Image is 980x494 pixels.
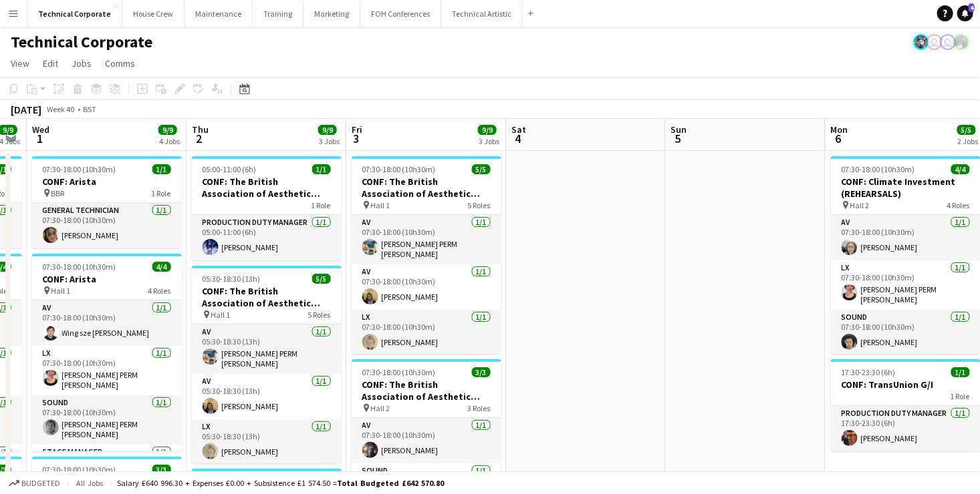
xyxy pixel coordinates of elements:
span: Total Budgeted £642 570.80 [337,478,444,488]
div: 3 Jobs [479,136,499,146]
button: Technical Corporate [27,1,122,27]
span: Edit [43,57,58,69]
span: 07:30-18:00 (10h30m) [842,164,915,174]
a: Jobs [66,55,97,72]
div: BST [83,104,96,114]
button: Technical Artistic [441,1,523,27]
app-job-card: 05:30-18:30 (13h)5/5CONF: The British Association of Aesthetic Plastic Surgeons Hall 15 RolesAV1/... [192,266,342,463]
span: 3 [350,131,362,146]
button: Marketing [303,1,360,27]
span: 5 Roles [468,200,491,210]
app-card-role: LX1/105:30-18:30 (13h)[PERSON_NAME] [192,419,342,465]
button: Budgeted [7,476,62,491]
span: 1/1 [152,164,171,174]
app-card-role: AV1/107:30-18:00 (10h30m)[PERSON_NAME] PERM [PERSON_NAME] [352,215,501,264]
span: 3/3 [152,465,171,475]
button: Maintenance [185,1,253,27]
span: 1/1 [951,367,970,377]
button: FOH Conferences [360,1,441,27]
a: View [5,55,35,72]
span: Comms [105,57,135,69]
h3: CONF: Arista [32,273,182,285]
span: 07:30-18:00 (10h30m) [43,164,116,174]
h3: CONF: The British Association of Aesthetic Plastic Surgeons [352,379,501,403]
span: 07:30-18:00 (10h30m) [362,367,436,377]
app-job-card: 07:30-18:00 (10h30m)1/1CONF: Arista BBR1 RoleGeneral Technician1/107:30-18:00 (10h30m)[PERSON_NAME] [32,156,182,248]
span: Hall 2 [850,200,870,210]
app-card-role: LX1/107:30-18:00 (10h30m)[PERSON_NAME] [352,310,501,355]
span: 1/1 [312,164,331,174]
div: 3 Jobs [319,136,340,146]
span: 3 Roles [468,403,491,413]
span: 9/9 [478,125,497,135]
span: All jobs [74,478,106,488]
span: 17:30-23:30 (6h) [842,367,896,377]
span: 4 Roles [947,200,970,210]
span: 4/4 [951,164,970,174]
span: 07:30-18:00 (10h30m) [43,465,116,475]
span: 4/4 [152,262,171,272]
app-card-role: AV1/105:30-18:30 (13h)[PERSON_NAME] PERM [PERSON_NAME] [192,324,342,374]
button: Training [253,1,303,27]
span: 5/5 [472,164,491,174]
span: 2 [190,131,209,146]
span: Jobs [72,57,92,69]
span: Hall 1 [211,310,231,320]
app-card-role: Stage Manager1/1 [32,445,182,490]
span: 4 Roles [148,286,171,296]
span: Hall 1 [51,286,71,296]
span: 4 [509,131,526,146]
span: Fri [352,123,362,136]
span: 5 [669,131,687,146]
span: Sat [511,123,526,136]
span: 1 Role [312,200,331,210]
div: [DATE] [11,103,41,116]
h3: CONF: The British Association of Aesthetic Plastic Surgeons [352,176,501,200]
span: Thu [192,123,209,136]
span: Sun [671,123,687,136]
span: 1 Role [951,391,970,401]
span: 5 Roles [308,310,331,320]
app-job-card: 07:30-18:00 (10h30m)5/5CONF: The British Association of Aesthetic Plastic Surgeons Hall 15 RolesA... [352,156,501,354]
span: 07:30-18:00 (10h30m) [43,262,116,272]
span: 4 [969,3,975,12]
div: Salary £640 996.30 + Expenses £0.00 + Subsistence £1 574.50 = [117,478,444,488]
h3: CONF: Arista [32,176,182,188]
span: 05:30-18:30 (13h) [203,274,261,284]
app-job-card: 07:30-18:00 (10h30m)4/4CONF: Arista Hall 14 RolesAV1/107:30-18:00 (10h30m)Wing sze [PERSON_NAME]L... [32,254,182,451]
app-card-role: Sound1/107:30-18:00 (10h30m)[PERSON_NAME] PERM [PERSON_NAME] [32,395,182,445]
app-job-card: 05:00-11:00 (6h)1/1CONF: The British Association of Aesthetic Plastic Surgeons1 RoleProduction Du... [192,156,342,260]
app-user-avatar: Visitor Services [927,34,943,50]
app-card-role: AV1/107:30-18:00 (10h30m)Wing sze [PERSON_NAME] [32,300,182,346]
h1: Technical Corporate [11,32,152,52]
a: Edit [37,55,64,72]
span: 5/5 [312,274,331,284]
span: 1 Role [152,188,171,198]
app-card-role: Production Duty Manager1/105:00-11:00 (6h)[PERSON_NAME] [192,215,342,260]
span: Hall 1 [371,200,390,210]
app-card-role: AV1/105:30-18:30 (13h)[PERSON_NAME] [192,374,342,419]
app-card-role: AV1/107:30-18:00 (10h30m)[PERSON_NAME] [352,264,501,310]
h3: CONF: The British Association of Aesthetic Plastic Surgeons [192,176,342,200]
span: 05:00-11:00 (6h) [203,164,257,174]
app-card-role: AV1/107:30-18:00 (10h30m)[PERSON_NAME] [352,418,501,463]
a: Comms [100,55,140,72]
span: 9/9 [318,125,337,135]
app-user-avatar: Liveforce Admin [940,34,956,50]
app-user-avatar: Krisztian PERM Vass [913,34,929,50]
span: Wed [32,123,49,136]
div: 4 Jobs [159,136,180,146]
span: 6 [829,131,848,146]
a: 4 [957,5,973,21]
span: 07:30-18:00 (10h30m) [362,164,436,174]
span: 3/3 [472,367,491,377]
span: Hall 2 [371,403,390,413]
span: 5/5 [957,125,976,135]
span: Budgeted [21,479,60,488]
h3: CONF: The British Association of Aesthetic Plastic Surgeons [192,285,342,309]
span: Mon [831,123,848,136]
